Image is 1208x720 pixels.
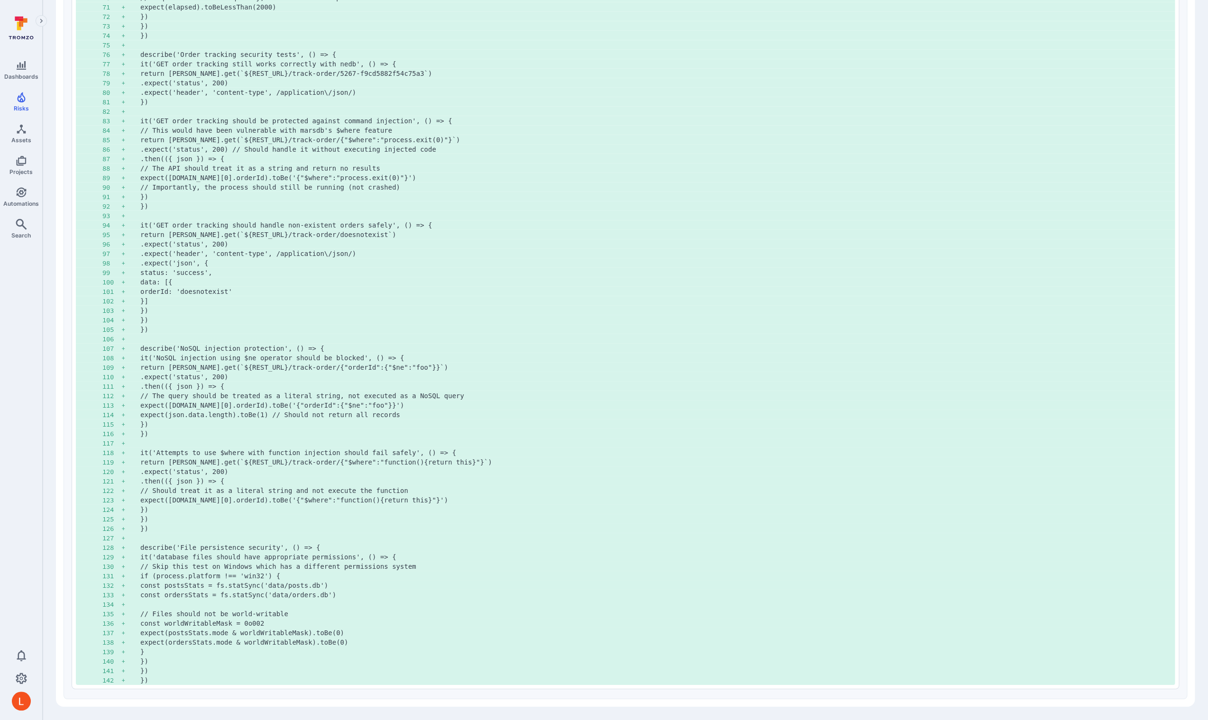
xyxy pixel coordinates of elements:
pre: .expect('header', 'content-type', /application\/json/) [140,88,1167,97]
div: + [121,239,140,249]
div: + [121,211,140,220]
pre: data: [{ [140,277,1167,287]
div: 76 [102,50,121,59]
div: + [121,306,140,315]
div: 141 [102,666,121,675]
pre: .expect('header', 'content-type', /application\/json/) [140,249,1167,258]
span: Assets [11,137,31,144]
div: 87 [102,154,121,164]
div: 131 [102,571,121,581]
div: 75 [102,40,121,50]
pre: .then(({ json }) => { [140,382,1167,391]
img: ACg8ocL1zoaGYHINvVelaXD2wTMKGlaFbOiGNlSQVKsddkbQKplo=s96-c [12,692,31,711]
div: + [121,268,140,277]
div: 99 [102,268,121,277]
pre: .expect('status', 200) [140,467,1167,476]
pre: expect([DOMAIN_NAME][0].orderId).toBe('{"orderId":{"$ne":"foo"}}') [140,401,1167,410]
div: + [121,201,140,211]
pre: if (process.platform !== 'win32') { [140,571,1167,581]
div: 138 [102,638,121,647]
div: + [121,666,140,675]
pre: return [PERSON_NAME].get(`${REST_URL}/track-order/5267-f9cd5882f54c75a3`) [140,69,1167,78]
div: 142 [102,675,121,685]
div: 132 [102,581,121,590]
div: 122 [102,486,121,495]
div: + [121,419,140,429]
div: + [121,287,140,296]
div: + [121,514,140,524]
div: 117 [102,438,121,448]
pre: it('Attempts to use $where with function injection should fail safely', () => { [140,448,1167,457]
div: + [121,154,140,164]
div: + [121,628,140,638]
pre: }) [140,429,1167,438]
div: + [121,552,140,562]
div: + [121,429,140,438]
div: + [121,12,140,21]
span: Dashboards [4,73,38,80]
pre: .then(({ json }) => { [140,154,1167,164]
div: + [121,21,140,31]
div: 98 [102,258,121,268]
pre: const worldWritableMask = 0o002 [140,619,1167,628]
div: + [121,88,140,97]
div: + [121,562,140,571]
div: + [121,410,140,419]
div: 129 [102,552,121,562]
div: 85 [102,135,121,145]
div: + [121,391,140,401]
pre: .then(({ json }) => { [140,476,1167,486]
div: + [121,173,140,182]
div: + [121,126,140,135]
pre: }) [140,12,1167,21]
div: + [121,609,140,619]
div: 90 [102,182,121,192]
div: + [121,164,140,173]
div: 71 [102,2,121,12]
div: 119 [102,457,121,467]
div: + [121,192,140,201]
div: 95 [102,230,121,239]
div: + [121,40,140,50]
div: + [121,533,140,543]
div: + [121,182,140,192]
pre: // Files should not be world-writable [140,609,1167,619]
div: 124 [102,505,121,514]
div: 136 [102,619,121,628]
div: 104 [102,315,121,325]
div: + [121,476,140,486]
pre: expect([DOMAIN_NAME][0].orderId).toBe('{"$where":"function(){return this}"}') [140,495,1167,505]
div: 80 [102,88,121,97]
div: 102 [102,296,121,306]
pre: }) [140,192,1167,201]
pre: expect(elapsed).toBeLessThan(2000) [140,2,1167,12]
pre: it('NoSQL injection using $ne operator should be blocked', () => { [140,353,1167,363]
div: 77 [102,59,121,69]
div: + [121,2,140,12]
pre: return [PERSON_NAME].get(`${REST_URL}/track-order/{"$where":"process.exit(0)"}`) [140,135,1167,145]
pre: status: 'success', [140,268,1167,277]
pre: }) [140,505,1167,514]
pre: // The API should treat it as a string and return no results [140,164,1167,173]
pre: return [PERSON_NAME].get(`${REST_URL}/track-order/{"$where":"function(){return this}"}`) [140,457,1167,467]
div: 103 [102,306,121,315]
div: 114 [102,410,121,419]
pre: it('GET order tracking should be protected against command injection', () => { [140,116,1167,126]
pre: // This would have been vulnerable with marsdb's $where feature [140,126,1167,135]
div: 125 [102,514,121,524]
div: + [121,495,140,505]
div: 81 [102,97,121,107]
div: + [121,344,140,353]
div: 118 [102,448,121,457]
pre: describe('File persistence security', () => { [140,543,1167,552]
div: 86 [102,145,121,154]
pre: // Skip this test on Windows which has a different permissions system [140,562,1167,571]
div: + [121,249,140,258]
div: + [121,543,140,552]
div: 88 [102,164,121,173]
div: + [121,581,140,590]
pre: orderId: 'doesnotexist' [140,287,1167,296]
div: + [121,524,140,533]
div: + [121,467,140,476]
div: + [121,675,140,685]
